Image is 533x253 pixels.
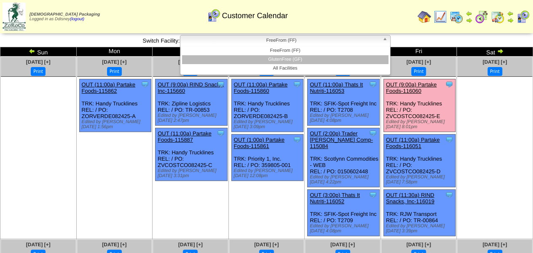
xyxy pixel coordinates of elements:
[293,135,301,144] img: Tooltip
[102,242,126,248] a: [DATE] [+]
[158,130,212,143] a: OUT (11:00a) Partake Foods-115887
[308,190,379,236] div: TRK: SFIK-Spot Freight Inc REL: / PO: T2709
[182,46,388,55] li: FreeFrom (FF)
[231,79,303,132] div: TRK: Handy Trucklines REL: / PO: ZORVERDE082425-B
[26,59,51,65] a: [DATE] [+]
[310,81,363,94] a: OUT (11:00a) Thats It Nutriti-116053
[308,79,379,126] div: TRK: SFIK-Spot Freight Inc REL: / PO: T2708
[3,3,26,31] img: zoroco-logo-small.webp
[82,119,151,129] div: Edited by [PERSON_NAME] [DATE] 1:56pm
[310,113,379,123] div: Edited by [PERSON_NAME] [DATE] 4:08pm
[445,80,453,89] img: Tooltip
[386,137,440,149] a: OUT (11:00a) Partake Foods-116051
[26,242,51,248] a: [DATE] [+]
[234,137,284,149] a: OUT (1:00p) Partake Foods-115861
[29,12,100,22] span: Logged in as Ddisney
[407,59,431,65] a: [DATE] [+]
[507,17,514,24] img: arrowright.gif
[0,47,77,57] td: Sun
[407,242,431,248] a: [DATE] [+]
[418,10,431,24] img: home.gif
[369,80,377,89] img: Tooltip
[254,242,279,248] a: [DATE] [+]
[182,55,388,64] li: GlutenFree (GF)
[70,17,84,22] a: (logout)
[487,67,502,76] button: Print
[386,175,455,185] div: Edited by [PERSON_NAME] [DATE] 7:58pm
[182,64,388,73] li: All Facilities
[153,47,229,57] td: Tue
[102,59,126,65] a: [DATE] [+]
[386,81,437,94] a: OUT (9:00a) Partake Foods-116060
[234,168,303,178] div: Edited by [PERSON_NAME] [DATE] 12:08pm
[79,79,151,132] div: TRK: Handy Trucklines REL: / PO: ZORVERDE082425-A
[141,80,149,89] img: Tooltip
[516,10,530,24] img: calendarcustomer.gif
[386,192,434,205] a: OUT (11:30a) RIND Snacks, Inc-116019
[155,128,227,181] div: TRK: Handy Trucklines REL: / PO: ZVCOSTCO082425-C
[184,35,379,46] span: FreeFrom (FF)
[310,223,379,234] div: Edited by [PERSON_NAME] [DATE] 4:08pm
[29,12,100,17] span: [DEMOGRAPHIC_DATA] Packaging
[234,119,303,129] div: Edited by [PERSON_NAME] [DATE] 3:09pm
[310,130,373,149] a: OUT (2:00p) Trader [PERSON_NAME] Comp-115084
[445,191,453,199] img: Tooltip
[155,79,227,126] div: TRK: Zipline Logistics REL: / PO: TR-00853
[386,223,455,234] div: Edited by [PERSON_NAME] [DATE] 3:39pm
[369,191,377,199] img: Tooltip
[293,80,301,89] img: Tooltip
[450,10,463,24] img: calendarprod.gif
[217,80,225,89] img: Tooltip
[491,10,504,24] img: calendarinout.gif
[383,135,455,187] div: TRK: Handy Trucklines REL: / PO: ZVCOSTCO082425-D
[76,47,153,57] td: Mon
[207,9,220,22] img: calendarcustomer.gif
[434,10,447,24] img: line_graph.gif
[445,135,453,144] img: Tooltip
[178,242,203,248] a: [DATE] [+]
[310,192,360,205] a: OUT (3:00p) Thats It Nutriti-116052
[386,119,455,129] div: Edited by [PERSON_NAME] [DATE] 8:01pm
[158,81,224,94] a: OUT (9:00a) RIND Snacks, Inc-115660
[482,242,507,248] a: [DATE] [+]
[369,129,377,137] img: Tooltip
[234,81,288,94] a: OUT (11:00a) Partake Foods-115860
[457,47,533,57] td: Sat
[411,67,426,76] button: Print
[29,48,35,54] img: arrowleft.gif
[31,67,46,76] button: Print
[383,79,455,132] div: TRK: Handy Trucklines REL: / PO: ZVCOSTCO082425-E
[82,81,136,94] a: OUT (11:00a) Partake Foods-115862
[497,48,504,54] img: arrowright.gif
[466,17,472,24] img: arrowright.gif
[482,59,507,65] a: [DATE] [+]
[310,175,379,185] div: Edited by [PERSON_NAME] [DATE] 4:22pm
[107,67,122,76] button: Print
[330,242,355,248] a: [DATE] [+]
[308,128,379,187] div: TRK: Scotlynn Commodities - WEB REL: / PO: 0150602448
[466,10,472,17] img: arrowleft.gif
[383,190,455,236] div: TRK: RJW Transport REL: / PO: TR-00864
[158,113,227,123] div: Edited by [PERSON_NAME] [DATE] 2:47pm
[475,10,488,24] img: calendarblend.gif
[158,168,227,178] div: Edited by [PERSON_NAME] [DATE] 3:31pm
[380,47,457,57] td: Fri
[222,11,288,20] span: Customer Calendar
[178,59,203,65] a: [DATE] [+]
[507,10,514,17] img: arrowleft.gif
[217,129,225,137] img: Tooltip
[231,135,303,181] div: TRK: Priority 1, Inc. REL: / PO: 359805-001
